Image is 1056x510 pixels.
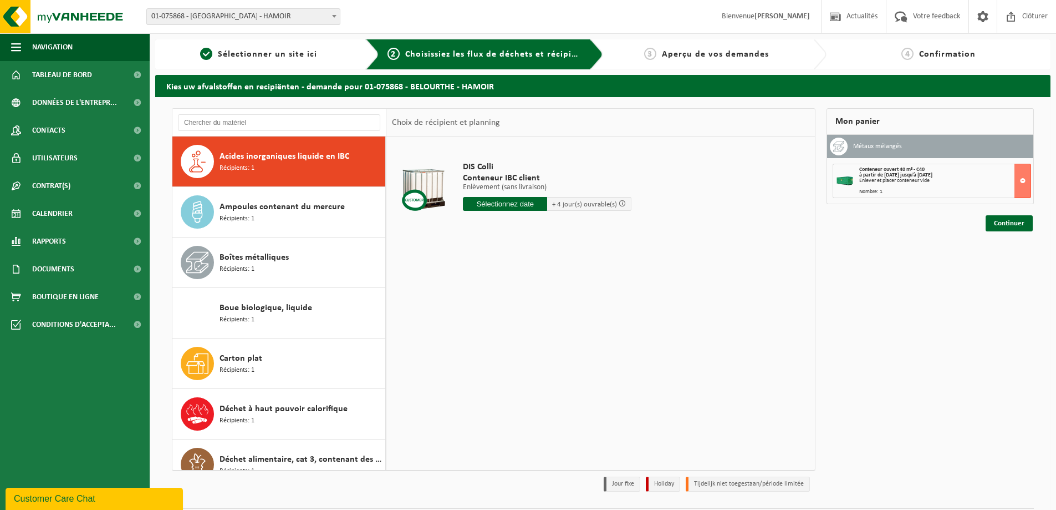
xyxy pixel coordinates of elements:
[32,255,74,283] span: Documents
[220,200,345,214] span: Ampoules contenant du mercure
[859,189,1031,195] div: Nombre: 1
[172,440,386,490] button: Déchet alimentaire, cat 3, contenant des produits d'origine animale, emballage synthétique Récipi...
[32,117,65,144] span: Contacts
[859,178,1031,184] div: Enlever et placer conteneur vide
[200,48,212,60] span: 1
[859,166,925,173] span: Conteneur ouvert 40 m³ - C40
[172,238,386,288] button: Boîtes métalliques Récipients: 1
[463,173,631,184] span: Conteneur IBC client
[901,48,914,60] span: 4
[644,48,656,60] span: 3
[552,201,617,208] span: + 4 jour(s) ouvrable(s)
[32,200,73,228] span: Calendrier
[146,8,340,25] span: 01-075868 - BELOURTHE - HAMOIR
[32,33,73,61] span: Navigation
[218,50,317,59] span: Sélectionner un site ici
[6,486,185,510] iframe: chat widget
[463,184,631,191] p: Enlèvement (sans livraison)
[172,137,386,187] button: Acides inorganiques liquide en IBC Récipients: 1
[604,477,640,492] li: Jour fixe
[662,50,769,59] span: Aperçu de vos demandes
[220,301,312,315] span: Boue biologique, liquide
[172,288,386,339] button: Boue biologique, liquide Récipients: 1
[827,108,1034,135] div: Mon panier
[463,161,631,173] span: DIS Colli
[172,187,386,238] button: Ampoules contenant du mercure Récipients: 1
[220,402,348,416] span: Déchet à haut pouvoir calorifique
[853,138,902,155] h3: Métaux mélangés
[220,163,254,174] span: Récipients: 1
[32,283,99,311] span: Boutique en ligne
[387,48,400,60] span: 2
[172,389,386,440] button: Déchet à haut pouvoir calorifique Récipients: 1
[161,48,357,61] a: 1Sélectionner un site ici
[32,311,116,339] span: Conditions d'accepta...
[178,114,380,131] input: Chercher du matériel
[220,251,289,264] span: Boîtes métalliques
[386,109,506,137] div: Choix de récipient et planning
[919,50,976,59] span: Confirmation
[147,9,340,24] span: 01-075868 - BELOURTHE - HAMOIR
[220,315,254,325] span: Récipients: 1
[405,50,590,59] span: Choisissiez les flux de déchets et récipients
[32,89,117,117] span: Données de l'entrepr...
[220,453,382,466] span: Déchet alimentaire, cat 3, contenant des produits d'origine animale, emballage synthétique
[32,61,92,89] span: Tableau de bord
[463,197,547,211] input: Sélectionnez date
[155,75,1050,97] h2: Kies uw afvalstoffen en recipiënten - demande pour 01-075868 - BELOURTHE - HAMOIR
[859,172,932,178] strong: à partir de [DATE] jusqu'à [DATE]
[754,12,810,21] strong: [PERSON_NAME]
[220,214,254,224] span: Récipients: 1
[32,172,70,200] span: Contrat(s)
[646,477,680,492] li: Holiday
[220,352,262,365] span: Carton plat
[172,339,386,389] button: Carton plat Récipients: 1
[220,150,349,163] span: Acides inorganiques liquide en IBC
[32,228,66,255] span: Rapports
[220,416,254,426] span: Récipients: 1
[986,215,1033,231] a: Continuer
[220,466,254,477] span: Récipients: 1
[220,365,254,376] span: Récipients: 1
[220,264,254,275] span: Récipients: 1
[686,477,810,492] li: Tijdelijk niet toegestaan/période limitée
[32,144,78,172] span: Utilisateurs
